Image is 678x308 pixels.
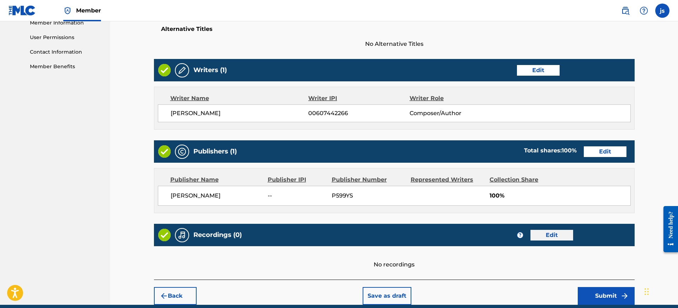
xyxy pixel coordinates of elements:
[154,40,635,48] span: No Alternative Titles
[178,147,186,156] img: Publishers
[308,94,410,103] div: Writer IPI
[30,48,102,56] a: Contact Information
[621,6,630,15] img: search
[178,66,186,75] img: Writers
[171,109,309,118] span: [PERSON_NAME]
[160,292,168,300] img: 7ee5dd4eb1f8a8e3ef2f.svg
[30,34,102,41] a: User Permissions
[490,175,559,184] div: Collection Share
[637,4,651,18] div: Help
[193,66,227,74] h5: Writers (1)
[584,146,626,157] button: Edit
[9,5,36,16] img: MLC Logo
[658,200,678,258] iframe: Resource Center
[578,287,635,305] button: Submit
[193,231,242,239] h5: Recordings (0)
[193,147,237,156] h5: Publishers (1)
[524,146,577,155] div: Total shares:
[332,191,405,200] span: P599YS
[170,175,262,184] div: Publisher Name
[308,109,409,118] span: 00607442266
[30,63,102,70] a: Member Benefits
[530,230,573,241] button: Edit
[410,109,502,118] span: Composer/Author
[517,65,560,76] button: Edit
[411,175,484,184] div: Represented Writers
[645,281,649,302] div: Drag
[268,175,326,184] div: Publisher IPI
[562,147,577,154] span: 100 %
[618,4,632,18] a: Public Search
[158,145,171,158] img: Valid
[620,292,629,300] img: f7272a7cc735f4ea7f67.svg
[490,191,630,200] span: 100%
[158,64,171,76] img: Valid
[640,6,648,15] img: help
[161,26,628,33] h5: Alternative Titles
[170,94,309,103] div: Writer Name
[154,287,197,305] button: Back
[517,232,523,238] span: ?
[63,6,72,15] img: Top Rightsholder
[178,231,186,239] img: Recordings
[642,274,678,308] iframe: Chat Widget
[332,175,405,184] div: Publisher Number
[410,94,502,103] div: Writer Role
[655,4,669,18] div: User Menu
[158,229,171,241] img: Valid
[76,6,101,15] span: Member
[171,191,263,200] span: [PERSON_NAME]
[363,287,411,305] button: Save as draft
[30,19,102,27] a: Member Information
[268,191,326,200] span: --
[154,246,635,269] div: No recordings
